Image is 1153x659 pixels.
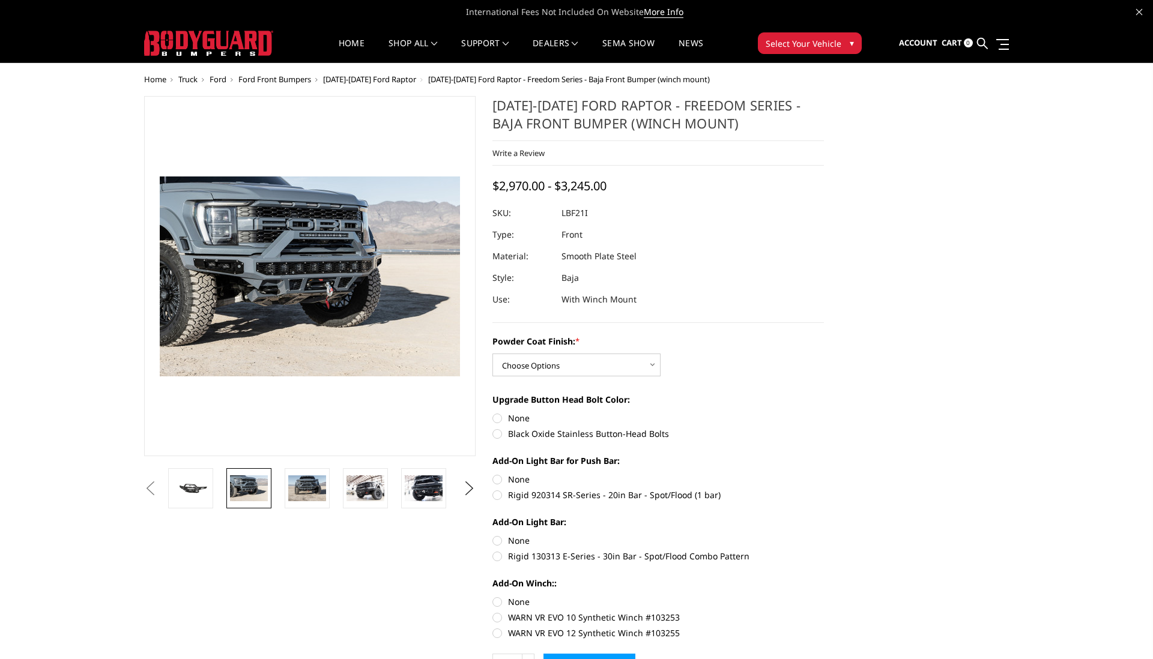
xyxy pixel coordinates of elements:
label: None [492,595,824,608]
dt: Style: [492,267,552,289]
a: Home [339,39,365,62]
span: 0 [964,38,973,47]
dd: LBF21I [561,202,588,224]
span: Account [899,37,937,48]
a: Cart 0 [942,27,973,59]
button: Select Your Vehicle [758,32,862,54]
a: Home [144,74,166,85]
dt: Material: [492,245,552,267]
dt: Use: [492,289,552,310]
button: Previous [141,480,159,498]
dd: With Winch Mount [561,289,637,310]
label: Rigid 920314 SR-Series - 20in Bar - Spot/Flood (1 bar) [492,489,824,501]
a: Ford Front Bumpers [238,74,311,85]
label: WARN VR EVO 10 Synthetic Winch #103253 [492,611,824,624]
a: Account [899,27,937,59]
h1: [DATE]-[DATE] Ford Raptor - Freedom Series - Baja Front Bumper (winch mount) [492,96,824,141]
img: BODYGUARD BUMPERS [144,31,273,56]
dd: Front [561,224,583,245]
a: [DATE]-[DATE] Ford Raptor [323,74,416,85]
img: 2021-2025 Ford Raptor - Freedom Series - Baja Front Bumper (winch mount) [405,475,443,501]
label: None [492,412,824,424]
a: Write a Review [492,148,545,158]
label: WARN VR EVO 12 Synthetic Winch #103255 [492,627,824,639]
label: Upgrade Button Head Bolt Color: [492,393,824,406]
label: None [492,534,824,547]
img: 2021-2025 Ford Raptor - Freedom Series - Baja Front Bumper (winch mount) [347,475,384,501]
dd: Smooth Plate Steel [561,245,637,267]
img: 2021-2025 Ford Raptor - Freedom Series - Baja Front Bumper (winch mount) [230,475,268,501]
dd: Baja [561,267,579,289]
button: Next [461,480,479,498]
img: 2021-2025 Ford Raptor - Freedom Series - Baja Front Bumper (winch mount) [288,475,326,501]
label: Rigid 130313 E-Series - 30in Bar - Spot/Flood Combo Pattern [492,550,824,562]
span: Select Your Vehicle [766,37,841,50]
label: Black Oxide Stainless Button-Head Bolts [492,427,824,440]
label: Add-On Winch:: [492,577,824,589]
a: Dealers [533,39,578,62]
label: Powder Coat Finish: [492,335,824,348]
a: SEMA Show [602,39,655,62]
label: None [492,473,824,486]
a: More Info [644,6,683,18]
dt: Type: [492,224,552,245]
span: $2,970.00 - $3,245.00 [492,178,607,194]
span: Cart [942,37,962,48]
a: shop all [389,39,437,62]
dt: SKU: [492,202,552,224]
a: Support [461,39,509,62]
span: ▾ [850,37,854,49]
label: Add-On Light Bar for Push Bar: [492,454,824,467]
label: Add-On Light Bar: [492,516,824,528]
iframe: Chat Widget [1093,601,1153,659]
a: News [679,39,703,62]
span: [DATE]-[DATE] Ford Raptor - Freedom Series - Baja Front Bumper (winch mount) [428,74,710,85]
a: 2021-2025 Ford Raptor - Freedom Series - Baja Front Bumper (winch mount) [144,96,476,456]
a: Ford [210,74,226,85]
a: Truck [178,74,198,85]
